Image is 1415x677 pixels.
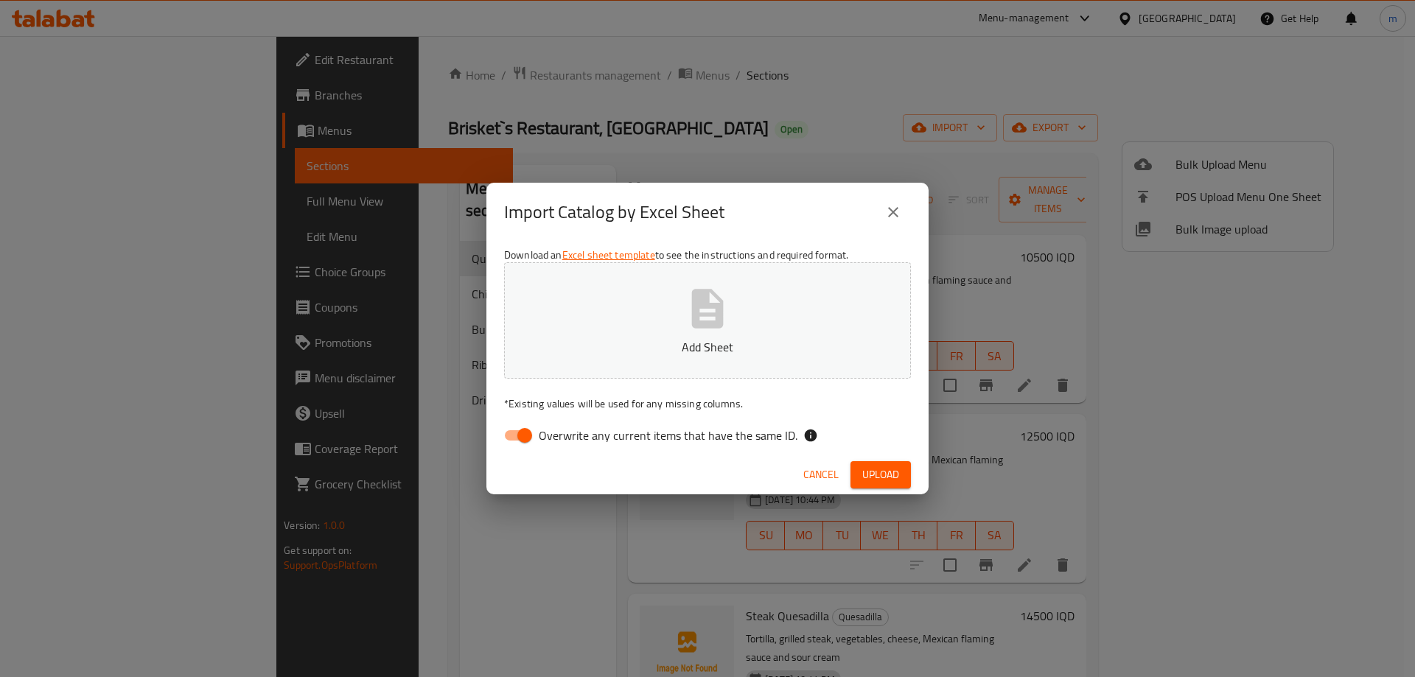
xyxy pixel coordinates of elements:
[527,338,888,356] p: Add Sheet
[539,427,797,444] span: Overwrite any current items that have the same ID.
[504,262,911,379] button: Add Sheet
[803,466,839,484] span: Cancel
[876,194,911,230] button: close
[803,428,818,443] svg: If the overwrite option isn't selected, then the items that match an existing ID will be ignored ...
[562,245,655,264] a: Excel sheet template
[850,461,911,488] button: Upload
[486,242,929,455] div: Download an to see the instructions and required format.
[504,200,724,224] h2: Import Catalog by Excel Sheet
[504,396,911,411] p: Existing values will be used for any missing columns.
[797,461,845,488] button: Cancel
[862,466,899,484] span: Upload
